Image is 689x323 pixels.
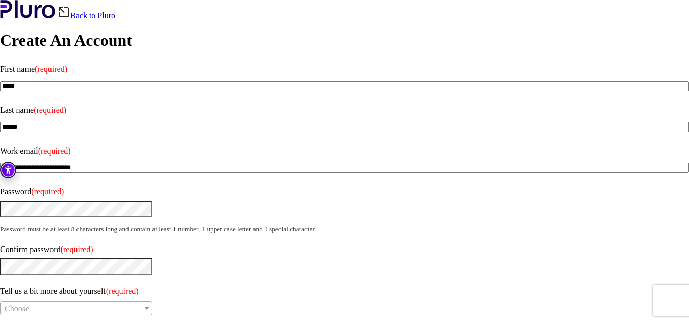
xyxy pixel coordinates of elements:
[58,11,115,20] a: Back to Pluro
[61,245,93,254] span: (required)
[38,146,71,155] span: (required)
[58,6,70,18] img: Back icon
[34,106,66,114] span: (required)
[31,187,64,196] span: (required)
[106,287,139,295] span: (required)
[5,304,29,313] span: Choose
[35,65,67,73] span: (required)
